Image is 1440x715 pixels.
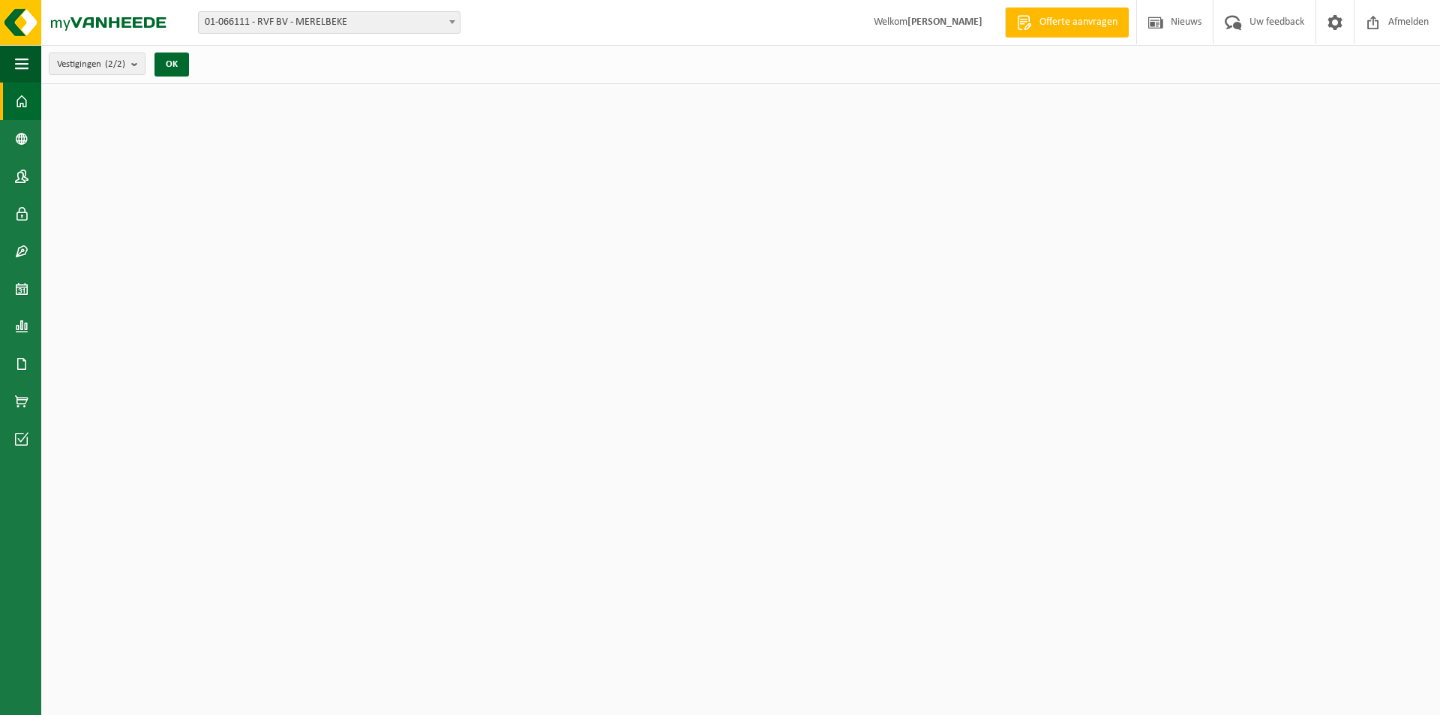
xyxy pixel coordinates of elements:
span: Vestigingen [57,53,125,76]
button: OK [154,53,189,77]
span: 01-066111 - RVF BV - MERELBEKE [199,12,460,33]
count: (2/2) [105,59,125,69]
a: Offerte aanvragen [1005,8,1129,38]
button: Vestigingen(2/2) [49,53,145,75]
strong: [PERSON_NAME] [907,17,982,28]
span: 01-066111 - RVF BV - MERELBEKE [198,11,460,34]
span: Offerte aanvragen [1036,15,1121,30]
